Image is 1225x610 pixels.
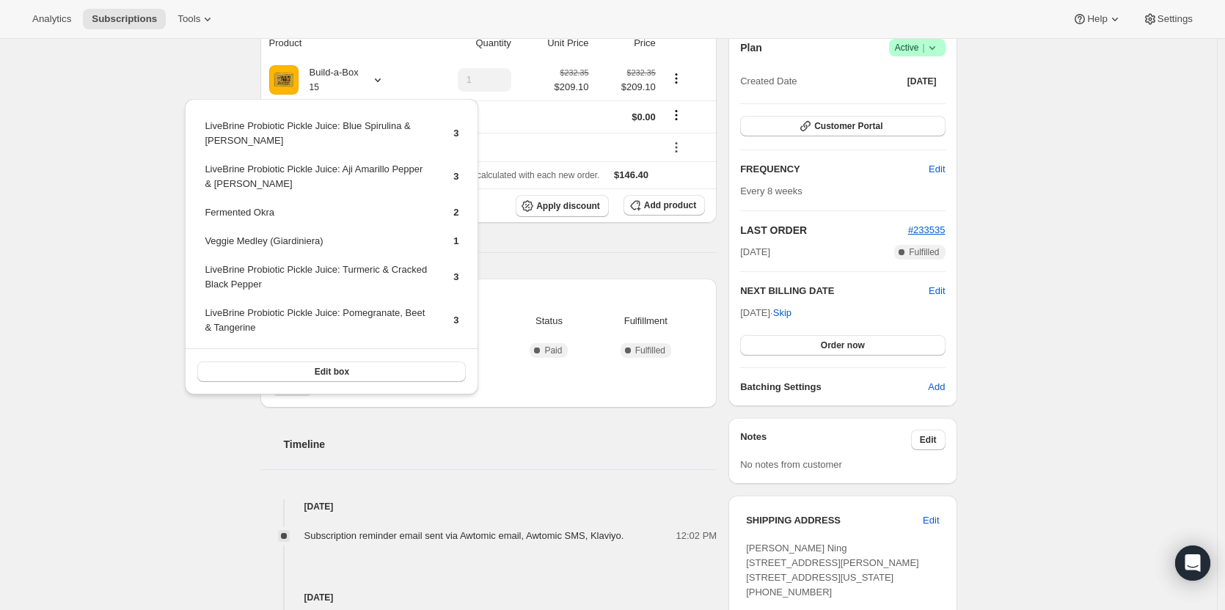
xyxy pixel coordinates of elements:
td: Veggie Medley (Giardiniera) [204,233,428,260]
button: Subscriptions [83,9,166,29]
small: $232.35 [560,68,588,77]
span: Edit [920,434,937,446]
span: Paid [544,345,562,356]
span: 1 [453,235,458,246]
button: [DATE] [899,71,946,92]
span: Tools [178,13,200,25]
td: LiveBrine Probiotic Pickle Juice: Aji Amarillo Pepper & [PERSON_NAME] [204,161,428,203]
span: Edit [929,162,945,177]
span: Help [1087,13,1107,25]
h4: [DATE] [260,590,717,605]
td: LiveBrine Probiotic Pickle Juice: Turmeric & Cracked Black Pepper [204,262,428,304]
h3: Notes [740,430,911,450]
button: Edit [920,158,954,181]
span: Analytics [32,13,71,25]
h2: LAST ORDER [740,223,908,238]
h4: [DATE] [260,499,717,514]
span: Subscriptions [92,13,157,25]
span: 3 [453,271,458,282]
span: 3 [453,171,458,182]
button: Add product [624,195,705,216]
h6: Batching Settings [740,380,928,394]
button: Edit [911,430,946,450]
span: Created Date [740,74,797,89]
span: Fulfilled [635,345,665,356]
span: Fulfilled [909,246,939,258]
div: Build-a-Box [299,65,359,95]
img: product img [269,65,299,95]
span: Customer Portal [814,120,882,132]
button: Help [1064,9,1130,29]
button: Edit [929,284,945,298]
span: Fulfillment [596,314,697,328]
h2: Payment attempts [272,290,706,305]
div: Open Intercom Messenger [1175,545,1210,581]
th: Product [260,27,420,59]
h2: Plan [740,40,762,55]
small: $232.35 [627,68,656,77]
span: 3 [453,128,458,139]
button: Apply discount [516,195,609,217]
button: Settings [1134,9,1202,29]
span: Skip [773,306,791,320]
h2: NEXT BILLING DATE [740,284,929,298]
span: $209.10 [555,80,589,95]
span: $0.00 [632,111,656,122]
span: Edit box [315,366,349,378]
span: Every 8 weeks [740,185,802,196]
span: $146.40 [614,169,648,180]
span: [PERSON_NAME] Ning [STREET_ADDRESS][PERSON_NAME] [STREET_ADDRESS][US_STATE] [PHONE_NUMBER] [746,543,919,598]
span: 12:02 PM [676,529,717,543]
small: 15 [310,82,319,92]
button: Edit box [197,361,466,382]
th: Quantity [419,27,515,59]
span: 3 [453,315,458,326]
h2: Timeline [284,437,717,452]
td: LiveBrine Probiotic Pickle Juice: Blue Spirulina & [PERSON_NAME] [204,118,428,160]
span: [DATE] · [740,307,791,318]
span: Add [928,380,945,394]
span: Status [511,314,586,328]
nav: Pagination [272,375,706,396]
span: No notes from customer [740,459,842,470]
th: Unit Price [516,27,593,59]
td: LiveBrine Probiotic Pickle Juice: Pomegranate, Beet & Tangerine [204,305,428,347]
span: Apply discount [536,200,600,212]
h2: FREQUENCY [740,162,929,177]
span: [DATE] [907,76,937,87]
h3: SHIPPING ADDRESS [746,513,923,528]
span: Subscription reminder email sent via Awtomic email, Awtomic SMS, Klaviyo. [304,530,624,541]
span: | [922,42,924,54]
button: Skip [764,301,800,325]
button: Edit [914,509,948,532]
span: 2 [453,207,458,218]
button: Product actions [665,70,688,87]
button: Customer Portal [740,116,945,136]
a: #233535 [908,224,946,235]
span: Order now [821,339,865,351]
button: Tools [169,9,224,29]
button: Order now [740,335,945,356]
span: [DATE] [740,245,770,260]
button: #233535 [908,223,946,238]
span: Active [895,40,940,55]
button: Analytics [23,9,80,29]
button: Shipping actions [665,107,688,123]
td: Fermented Okra [204,205,428,232]
span: Add product [644,199,696,211]
span: Edit [923,513,939,528]
button: Add [919,375,954,399]
span: Settings [1158,13,1193,25]
th: Price [593,27,660,59]
span: $209.10 [598,80,656,95]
